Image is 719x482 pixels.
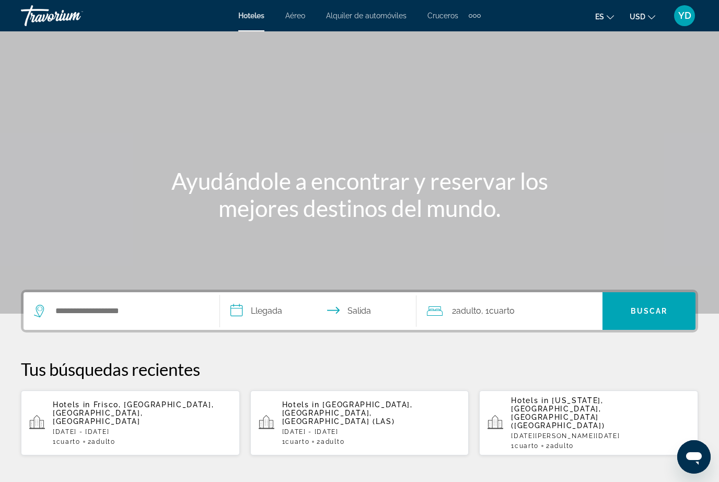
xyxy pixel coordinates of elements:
span: Adulto [456,306,481,316]
span: 2 [317,438,344,445]
a: Cruceros [427,12,458,20]
a: Alquiler de automóviles [326,12,407,20]
span: 1 [282,438,310,445]
span: , 1 [481,304,515,318]
div: Search widget [24,292,695,330]
p: [DATE][PERSON_NAME][DATE] [511,432,690,440]
span: Buscar [631,307,668,315]
button: Travelers: 2 adults, 0 children [416,292,602,330]
span: 2 [452,304,481,318]
button: Hotels in [GEOGRAPHIC_DATA], [GEOGRAPHIC_DATA], [GEOGRAPHIC_DATA] (LAS)[DATE] - [DATE]1Cuarto2Adulto [250,390,469,456]
button: User Menu [671,5,698,27]
span: YD [678,10,691,21]
span: Cuarto [285,438,309,445]
button: Change language [595,9,614,24]
span: Cuarto [489,306,515,316]
span: es [595,13,604,21]
span: [US_STATE], [GEOGRAPHIC_DATA], [GEOGRAPHIC_DATA] ([GEOGRAPHIC_DATA]) [511,396,605,430]
span: Adulto [550,442,574,450]
a: Hoteles [238,12,264,20]
span: Adulto [91,438,115,445]
span: 1 [511,442,539,450]
p: [DATE] - [DATE] [53,428,231,435]
p: [DATE] - [DATE] [282,428,461,435]
span: Frisco, [GEOGRAPHIC_DATA], [GEOGRAPHIC_DATA], [GEOGRAPHIC_DATA] [53,400,214,426]
button: Check in and out dates [220,292,416,330]
p: Tus búsquedas recientes [21,359,698,380]
span: 1 [53,438,80,445]
a: Travorium [21,2,125,29]
button: Hotels in [US_STATE], [GEOGRAPHIC_DATA], [GEOGRAPHIC_DATA] ([GEOGRAPHIC_DATA])[DATE][PERSON_NAME]... [479,390,698,456]
button: Extra navigation items [469,7,481,24]
span: Adulto [321,438,344,445]
span: Cuarto [515,442,539,450]
h1: Ayudándole a encontrar y reservar los mejores destinos del mundo. [164,167,555,222]
span: [GEOGRAPHIC_DATA], [GEOGRAPHIC_DATA], [GEOGRAPHIC_DATA] (LAS) [282,400,413,426]
button: Buscar [602,292,695,330]
iframe: Button to launch messaging window [677,440,711,474]
span: 2 [546,442,574,450]
a: Aéreo [285,12,305,20]
span: Hotels in [282,400,320,409]
button: Change currency [630,9,655,24]
span: USD [630,13,645,21]
span: Hotels in [511,396,549,405]
span: Hotels in [53,400,90,409]
button: Hotels in Frisco, [GEOGRAPHIC_DATA], [GEOGRAPHIC_DATA], [GEOGRAPHIC_DATA][DATE] - [DATE]1Cuarto2A... [21,390,240,456]
span: Cuarto [56,438,80,445]
span: 2 [88,438,115,445]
